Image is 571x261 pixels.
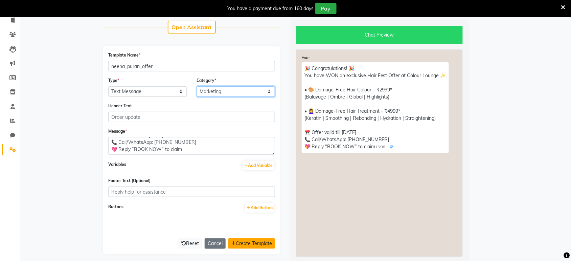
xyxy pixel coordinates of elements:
[296,26,463,44] div: Chat Preview
[108,204,123,210] label: Buttons
[108,178,151,184] label: Footer Text (Optional)
[172,24,212,30] span: Open Assistant
[108,112,275,122] input: Order update
[315,3,337,14] button: Pay
[302,56,310,60] strong: You:
[197,78,216,84] label: Category
[108,128,127,134] label: Message
[108,161,126,168] label: Variables
[108,187,275,197] input: Reply help for assistance
[228,5,314,12] div: You have a payment due from 160 days
[243,161,274,170] button: Add Variable
[108,78,119,84] label: Type
[302,62,449,153] p: 🎉 Congratulations! 🎉 You have WON an exclusive Hair Fest Offer at Colour Lounge ✨ • 🎨 Damage-Free...
[205,238,226,249] button: Cancel
[245,203,274,213] button: Add Button
[375,145,386,149] span: 15:08
[228,238,275,249] button: Create Template
[108,103,132,109] label: Header Text
[178,238,202,249] button: Reset
[168,21,216,34] button: Open Assistant
[108,52,140,58] label: Template Name
[108,61,275,71] input: order_update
